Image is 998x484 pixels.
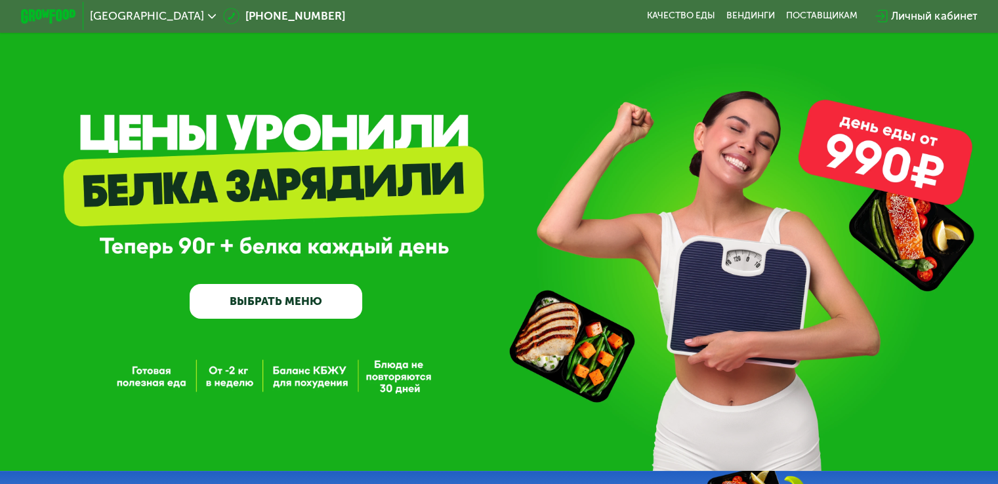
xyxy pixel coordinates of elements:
[647,10,715,22] a: Качество еды
[223,8,345,24] a: [PHONE_NUMBER]
[90,10,204,22] span: [GEOGRAPHIC_DATA]
[190,284,362,319] a: ВЫБРАТЬ МЕНЮ
[726,10,775,22] a: Вендинги
[891,8,977,24] div: Личный кабинет
[786,10,858,22] div: поставщикам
